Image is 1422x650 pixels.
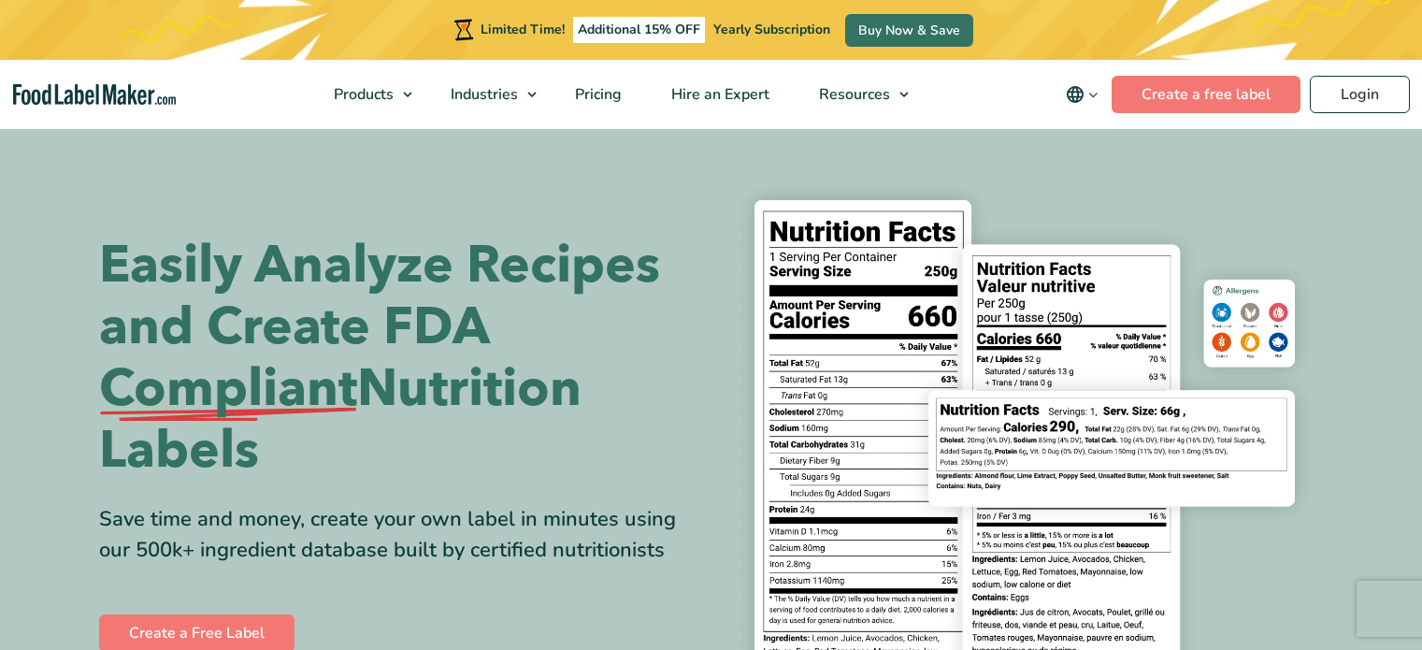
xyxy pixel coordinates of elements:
[666,84,771,105] span: Hire an Expert
[813,84,892,105] span: Resources
[445,84,520,105] span: Industries
[647,60,790,129] a: Hire an Expert
[795,60,918,129] a: Resources
[99,358,357,420] span: Compliant
[99,504,697,566] div: Save time and money, create your own label in minutes using our 500k+ ingredient database built b...
[1112,76,1300,113] a: Create a free label
[713,21,830,38] span: Yearly Subscription
[309,60,422,129] a: Products
[573,17,705,43] span: Additional 15% OFF
[426,60,546,129] a: Industries
[1310,76,1410,113] a: Login
[551,60,642,129] a: Pricing
[328,84,395,105] span: Products
[99,235,697,482] h1: Easily Analyze Recipes and Create FDA Nutrition Labels
[481,21,565,38] span: Limited Time!
[569,84,624,105] span: Pricing
[845,14,973,47] a: Buy Now & Save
